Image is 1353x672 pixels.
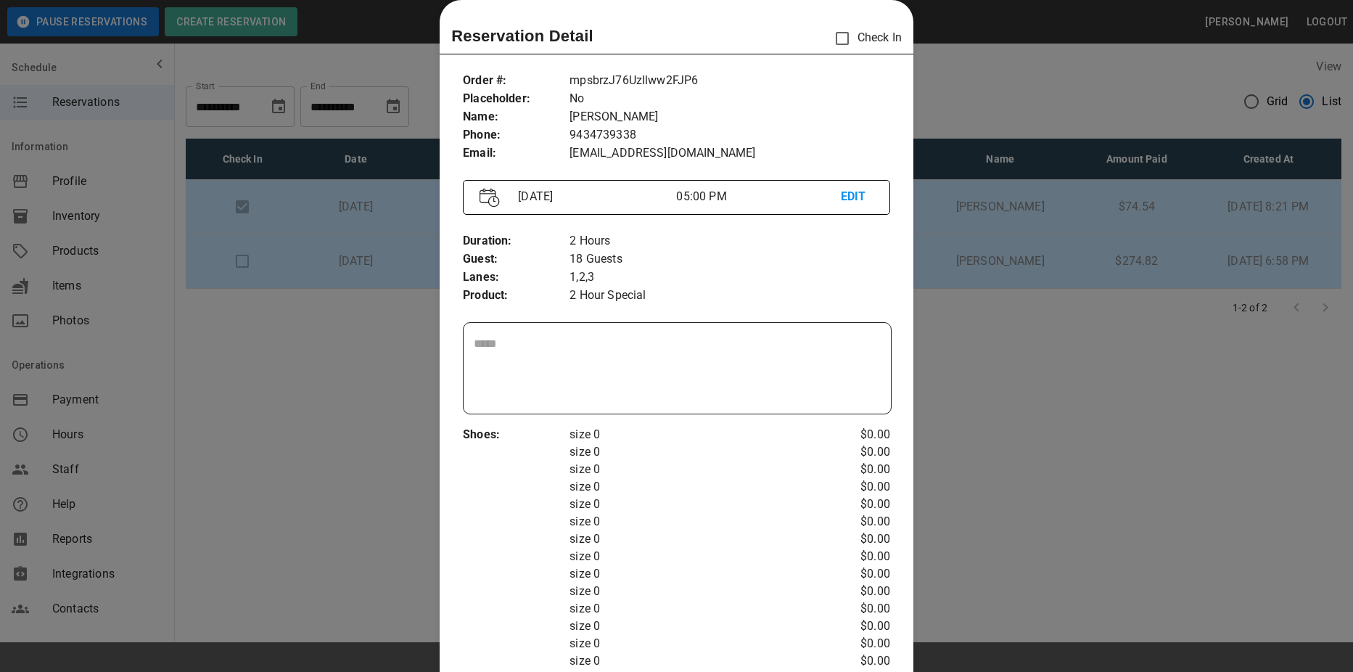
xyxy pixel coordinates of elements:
[569,72,890,90] p: mpsbrzJ76UzIlww2FJP6
[569,287,890,305] p: 2 Hour Special
[463,287,569,305] p: Product :
[819,461,890,478] p: $0.00
[819,513,890,530] p: $0.00
[569,108,890,126] p: [PERSON_NAME]
[569,583,818,600] p: size 0
[569,496,818,513] p: size 0
[569,513,818,530] p: size 0
[463,144,569,163] p: Email :
[480,188,500,208] img: Vector
[569,600,818,618] p: size 0
[827,23,902,54] p: Check In
[819,530,890,548] p: $0.00
[819,600,890,618] p: $0.00
[569,652,818,670] p: size 0
[819,443,890,461] p: $0.00
[819,426,890,443] p: $0.00
[569,565,818,583] p: size 0
[819,583,890,600] p: $0.00
[569,548,818,565] p: size 0
[569,443,818,461] p: size 0
[819,548,890,565] p: $0.00
[463,72,569,90] p: Order # :
[569,461,818,478] p: size 0
[841,188,873,206] p: EDIT
[819,478,890,496] p: $0.00
[569,478,818,496] p: size 0
[463,126,569,144] p: Phone :
[676,188,840,205] p: 05:00 PM
[451,24,593,48] p: Reservation Detail
[569,126,890,144] p: 9434739338
[819,635,890,652] p: $0.00
[569,635,818,652] p: size 0
[819,652,890,670] p: $0.00
[569,530,818,548] p: size 0
[569,144,890,163] p: [EMAIL_ADDRESS][DOMAIN_NAME]
[819,565,890,583] p: $0.00
[569,618,818,635] p: size 0
[569,232,890,250] p: 2 Hours
[569,250,890,269] p: 18 Guests
[569,426,818,443] p: size 0
[819,618,890,635] p: $0.00
[512,188,676,205] p: [DATE]
[463,250,569,269] p: Guest :
[569,90,890,108] p: No
[463,269,569,287] p: Lanes :
[569,269,890,287] p: 1,2,3
[463,108,569,126] p: Name :
[463,426,569,444] p: Shoes :
[463,232,569,250] p: Duration :
[463,90,569,108] p: Placeholder :
[819,496,890,513] p: $0.00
